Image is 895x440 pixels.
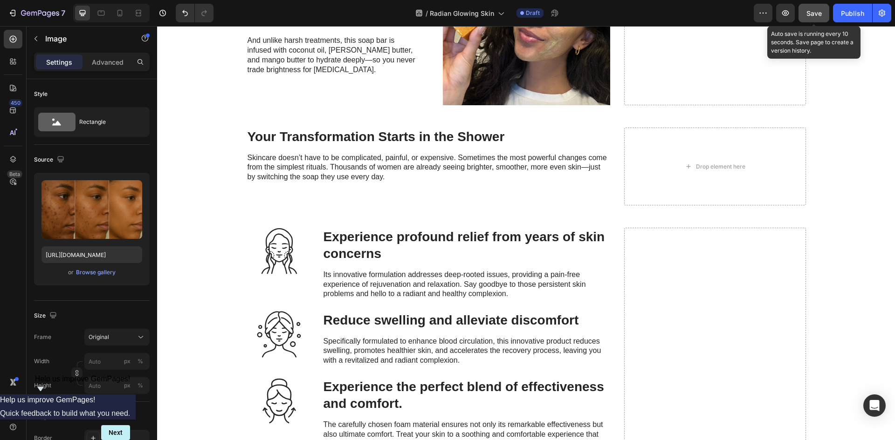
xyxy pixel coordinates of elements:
button: Publish [833,4,872,22]
button: 7 [4,4,69,22]
div: Open Intercom Messenger [863,394,886,417]
div: Beta [7,170,22,178]
span: Original [89,333,109,341]
input: https://example.com/image.jpg [41,246,142,263]
label: Width [34,357,49,366]
label: Frame [34,333,51,341]
h3: Reduce swelling and alleviate discomfort [165,285,453,304]
button: Show survey - Help us improve GemPages! [35,375,131,394]
div: Drop element here [539,137,588,144]
span: / [426,8,428,18]
p: Its innovative formulation addresses deep-rooted issues, providing a pain-free experience of reju... [166,244,452,273]
p: Specifically formulated to enhance blood circulation, this innovative product reduces swelling, p... [166,311,452,339]
div: Undo/Redo [176,4,213,22]
p: 7 [61,7,65,19]
button: Browse gallery [76,268,116,277]
div: Publish [841,8,864,18]
iframe: Design area [157,26,895,440]
div: Source [34,154,66,166]
button: px [135,356,146,367]
img: preview-image [41,180,142,239]
span: Help us improve GemPages! [35,375,131,383]
button: Original [84,329,150,345]
div: 450 [9,99,22,107]
h3: Experience the perfect blend of effectiveness and comfort. [165,352,453,387]
div: Rectangle [79,111,136,133]
button: px [135,380,146,391]
p: Advanced [92,57,124,67]
p: Image [45,33,124,44]
button: Save [799,4,829,22]
div: Style [34,90,48,98]
span: Save [806,9,822,17]
div: Browse gallery [76,268,116,277]
h3: Experience profound relief from years of skin concerns [165,202,453,237]
input: px% [84,353,150,370]
div: % [138,381,143,390]
p: Settings [46,57,72,67]
span: Radian Glowing Skin [430,8,494,18]
div: px [124,357,131,366]
span: or [68,267,74,278]
button: % [122,356,133,367]
div: Size [34,310,59,322]
p: The carefully chosen foam material ensures not only its remarkable effectiveness but also ultimat... [166,394,452,423]
div: % [138,357,143,366]
span: Draft [526,9,540,17]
